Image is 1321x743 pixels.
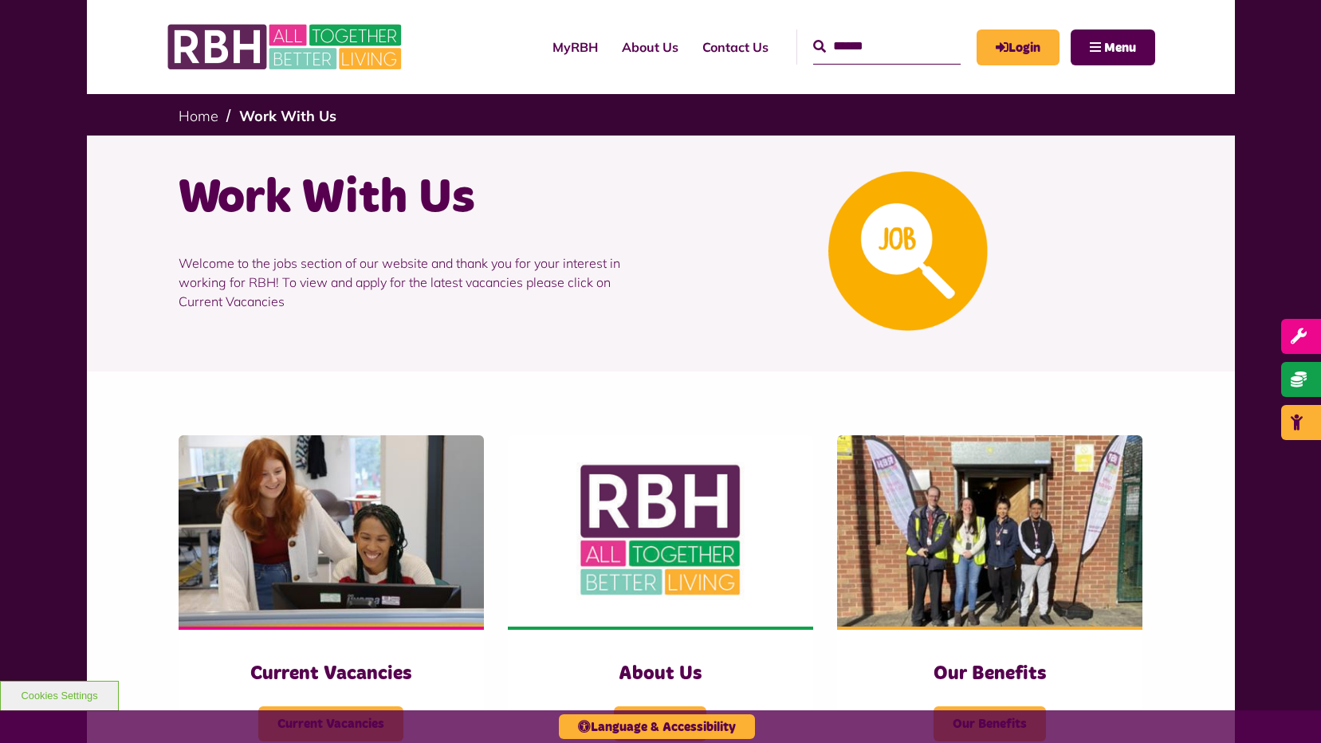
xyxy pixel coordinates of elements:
[1104,41,1136,54] span: Menu
[1249,671,1321,743] iframe: Netcall Web Assistant for live chat
[977,29,1060,65] a: MyRBH
[210,662,452,686] h3: Current Vacancies
[1071,29,1155,65] button: Navigation
[837,435,1142,627] img: Dropinfreehold2
[690,26,780,69] a: Contact Us
[239,107,336,125] a: Work With Us
[828,171,988,331] img: Looking For A Job
[179,107,218,125] a: Home
[614,706,706,741] span: About Us
[179,435,484,627] img: IMG 1470
[540,662,781,686] h3: About Us
[508,435,813,627] img: RBH Logo Social Media 480X360 (1)
[610,26,690,69] a: About Us
[869,662,1111,686] h3: Our Benefits
[167,16,406,78] img: RBH
[258,706,403,741] span: Current Vacancies
[934,706,1046,741] span: Our Benefits
[179,167,649,230] h1: Work With Us
[179,230,649,335] p: Welcome to the jobs section of our website and thank you for your interest in working for RBH! To...
[559,714,755,739] button: Language & Accessibility
[541,26,610,69] a: MyRBH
